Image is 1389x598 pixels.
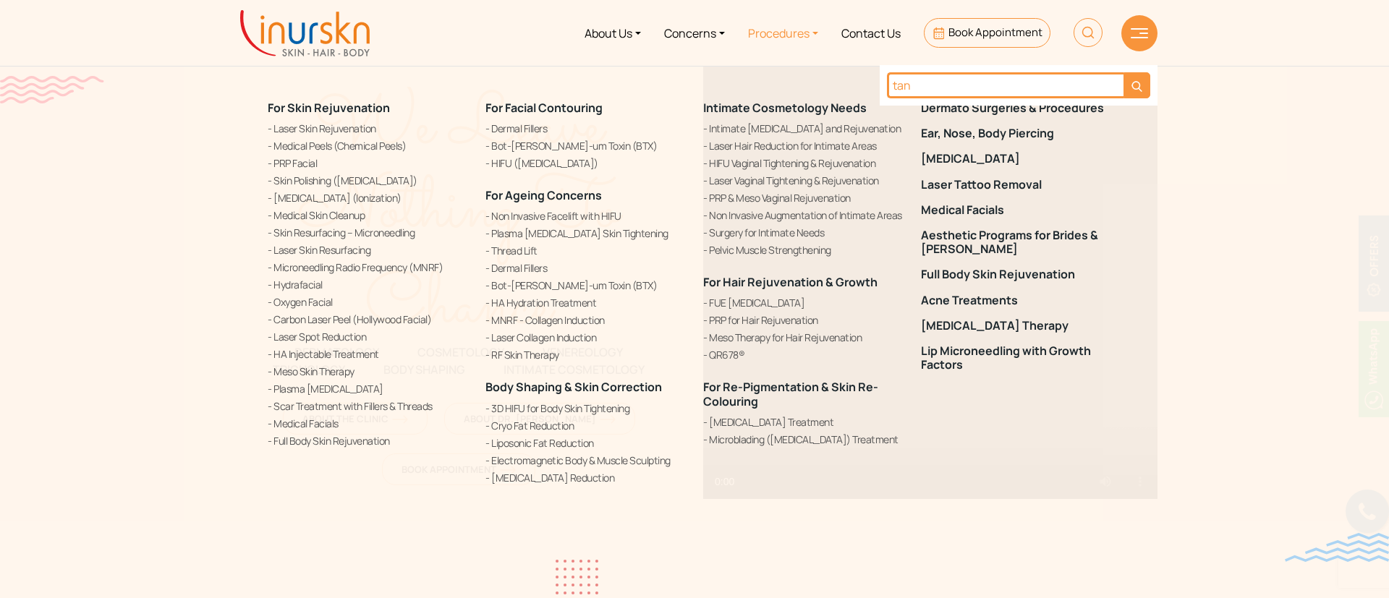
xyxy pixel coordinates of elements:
a: For Ageing Concerns [485,187,602,203]
a: Laser Skin Rejuvenation [268,121,468,136]
a: Dermal Fillers [485,260,686,275]
a: Book Appointment [924,18,1050,48]
a: Non Invasive Facelift with HIFU [485,208,686,223]
a: Medical Peels (Chemical Peels) [268,138,468,153]
input: What are you looking for? [887,72,1123,98]
a: Oxygen Facial [268,294,468,309]
a: [MEDICAL_DATA] Treatment [703,414,904,430]
a: Laser Tattoo Removal [921,178,1121,192]
a: About Us [573,6,653,60]
a: Laser Collagen Induction [485,330,686,345]
a: Hydrafacial [268,277,468,292]
a: Laser Hair Reduction for Intimate Areas [703,138,904,153]
a: Contact Us [830,6,912,60]
a: HIFU ([MEDICAL_DATA]) [485,155,686,171]
img: inurskn-logo [240,10,370,56]
a: Laser Spot Reduction [268,329,468,344]
a: HA Injectable Treatment [268,346,468,362]
a: Dermato Surgeries & Procedures [921,101,1121,115]
a: PRP & Meso Vaginal Rejuvenation [703,190,904,205]
a: Medical Facials [268,416,468,431]
a: MNRF - Collagen Induction [485,312,686,328]
a: FUE [MEDICAL_DATA] [703,295,904,310]
a: Cryo Fat Reduction [485,418,686,433]
a: PRP Facial [268,155,468,171]
a: Liposonic Fat Reduction [485,435,686,450]
a: Intimate [MEDICAL_DATA] and Rejuvenation [703,121,904,136]
a: Procedures [736,6,830,60]
a: HA Hydration Treatment [485,295,686,310]
a: [MEDICAL_DATA] Reduction [485,470,686,485]
a: Ear, Nose, Body Piercing [921,127,1121,140]
a: For Facial Contouring [485,100,603,116]
a: Non Invasive Augmentation of Intimate Areas [703,208,904,223]
a: Laser Vaginal Tightening & Rejuvenation [703,173,904,188]
img: bluewave [1285,533,1389,562]
a: For Skin Rejuvenation [268,100,390,116]
a: Thread Lift [485,243,686,258]
a: Aesthetic Programs for Brides & [PERSON_NAME] [921,228,1121,256]
a: [MEDICAL_DATA] (Ionization) [268,190,468,205]
a: Medical Skin Cleanup [268,208,468,223]
a: Microblading ([MEDICAL_DATA]) Treatment [703,432,904,447]
a: Acne Treatments [921,294,1121,307]
a: Bot-[PERSON_NAME]-um Toxin (BTX) [485,278,686,293]
a: For Re-Pigmentation & Skin Re-Colouring [703,379,878,409]
a: QR678® [703,347,904,362]
a: For Hair Rejuvenation & Growth [703,274,878,290]
a: Scar Treatment with Fillers & Threads [268,398,468,414]
a: Meso Therapy for Hair Rejuvenation [703,330,904,345]
span: Book Appointment [948,25,1042,40]
a: Plasma [MEDICAL_DATA] Skin Tightening [485,226,686,241]
img: HeaderSearch [1074,18,1103,47]
a: Skin Resurfacing – Microneedling [268,225,468,240]
a: Carbon Laser Peel (Hollywood Facial) [268,312,468,327]
a: Full Body Skin Rejuvenation [268,433,468,448]
a: [MEDICAL_DATA] Therapy [921,319,1121,333]
a: Concerns [653,6,736,60]
a: Lip Microneedling with Growth Factors [921,344,1121,372]
a: Skin Polishing ([MEDICAL_DATA]) [268,173,468,188]
a: 3D HIFU for Body Skin Tightening [485,401,686,416]
a: Medical Facials [921,203,1121,217]
img: search [1131,81,1142,92]
a: Plasma [MEDICAL_DATA] [268,381,468,396]
a: Surgery for Intimate Needs [703,225,904,240]
a: HIFU Vaginal Tightening & Rejuvenation [703,155,904,171]
a: Intimate Cosmetology Needs [703,100,867,116]
a: Bot-[PERSON_NAME]-um Toxin (BTX) [485,138,686,153]
a: PRP for Hair Rejuvenation [703,312,904,328]
a: Full Body Skin Rejuvenation [921,268,1121,281]
a: Dermal Fillers [485,121,686,136]
a: Body Shaping & Skin Correction [485,379,662,395]
a: Electromagnetic Body & Muscle Sculpting [485,453,686,468]
a: Meso Skin Therapy [268,364,468,379]
a: [MEDICAL_DATA] [921,152,1121,166]
a: Pelvic Muscle Strengthening [703,242,904,257]
a: Microneedling Radio Frequency (MNRF) [268,260,468,275]
a: RF Skin Therapy [485,347,686,362]
a: Laser Skin Resurfacing [268,242,468,257]
img: hamLine.svg [1131,28,1148,38]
